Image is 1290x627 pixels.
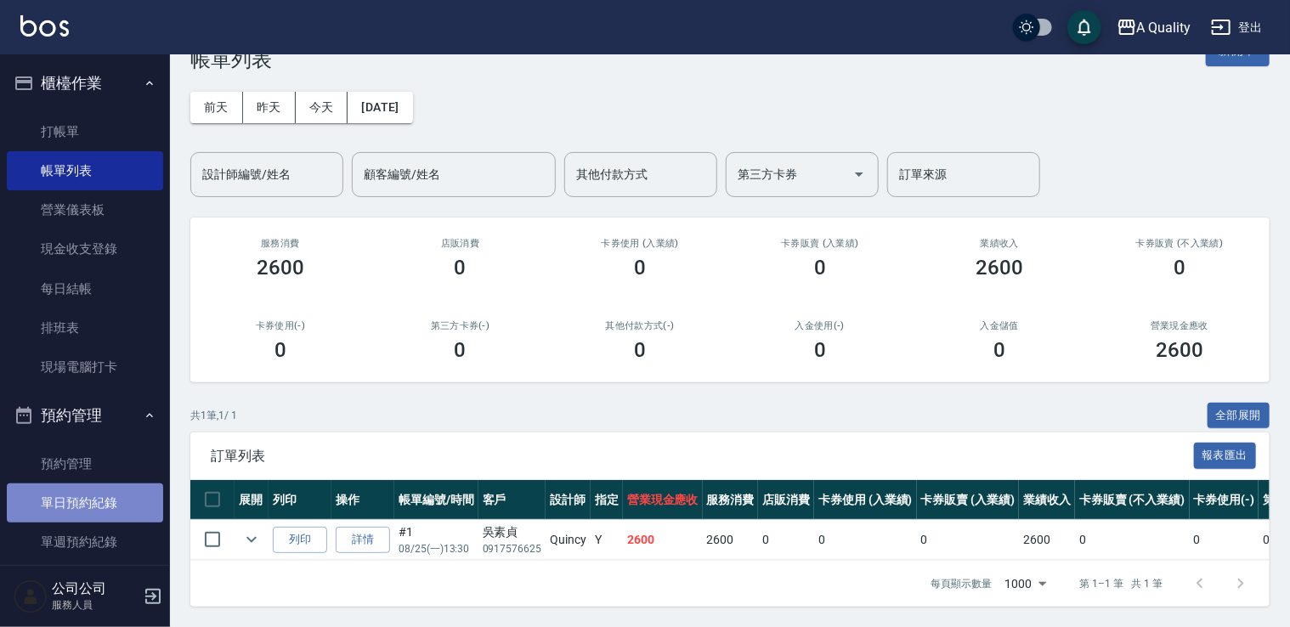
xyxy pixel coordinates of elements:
[239,527,264,552] button: expand row
[999,561,1053,607] div: 1000
[190,408,237,423] p: 共 1 筆, 1 / 1
[1110,10,1198,45] button: A Quality
[750,320,890,331] h2: 入金使用(-)
[1080,576,1163,591] p: 第 1–1 筆 共 1 筆
[703,480,759,520] th: 服務消費
[269,480,331,520] th: 列印
[273,527,327,553] button: 列印
[399,541,474,556] p: 08/25 (一) 13:30
[931,238,1070,249] h2: 業績收入
[336,527,390,553] a: 詳情
[546,480,591,520] th: 設計師
[1075,520,1189,560] td: 0
[546,520,591,560] td: Quincy
[623,480,703,520] th: 營業現金應收
[257,256,304,280] h3: 2600
[570,238,710,249] h2: 卡券使用 (入業績)
[211,320,350,331] h2: 卡券使用(-)
[274,338,286,362] h3: 0
[814,480,917,520] th: 卡券使用 (入業績)
[7,190,163,229] a: 營業儀表板
[7,393,163,438] button: 預約管理
[455,256,467,280] h3: 0
[7,308,163,347] a: 排班表
[7,347,163,387] a: 現場電腦打卡
[634,338,646,362] h3: 0
[750,238,890,249] h2: 卡券販賣 (入業績)
[7,444,163,483] a: 預約管理
[1019,480,1075,520] th: 業績收入
[1194,447,1257,463] a: 報表匯出
[7,229,163,268] a: 現金收支登錄
[52,580,139,597] h5: 公司公司
[7,151,163,190] a: 帳單列表
[634,256,646,280] h3: 0
[591,520,623,560] td: Y
[235,480,269,520] th: 展開
[703,520,759,560] td: 2600
[1174,256,1185,280] h3: 0
[591,480,623,520] th: 指定
[296,92,348,123] button: 今天
[623,520,703,560] td: 2600
[455,338,467,362] h3: 0
[483,523,542,541] div: 吳素貞
[1208,403,1270,429] button: 全部展開
[243,92,296,123] button: 昨天
[993,338,1005,362] h3: 0
[917,520,1020,560] td: 0
[1204,12,1270,43] button: 登出
[7,483,163,522] a: 單日預約紀錄
[1137,17,1191,38] div: A Quality
[394,520,478,560] td: #1
[391,238,530,249] h2: 店販消費
[190,48,272,71] h3: 帳單列表
[1110,320,1249,331] h2: 營業現金應收
[211,448,1194,465] span: 訂單列表
[570,320,710,331] h2: 其他付款方式(-)
[1206,42,1270,58] a: 新開單
[7,112,163,151] a: 打帳單
[814,520,917,560] td: 0
[7,269,163,308] a: 每日結帳
[7,61,163,105] button: 櫃檯作業
[976,256,1024,280] h3: 2600
[1156,338,1203,362] h3: 2600
[331,480,394,520] th: 操作
[1110,238,1249,249] h2: 卡券販賣 (不入業績)
[391,320,530,331] h2: 第三方卡券(-)
[211,238,350,249] h3: 服務消費
[478,480,546,520] th: 客戶
[394,480,478,520] th: 帳單編號/時間
[1067,10,1101,44] button: save
[1190,520,1259,560] td: 0
[1194,443,1257,469] button: 報表匯出
[931,320,1070,331] h2: 入金儲值
[846,161,873,188] button: Open
[483,541,542,556] p: 0917576625
[20,15,69,37] img: Logo
[931,576,992,591] p: 每頁顯示數量
[14,579,48,613] img: Person
[52,597,139,613] p: 服務人員
[814,256,826,280] h3: 0
[758,480,814,520] th: 店販消費
[190,92,243,123] button: 前天
[1075,480,1189,520] th: 卡券販賣 (不入業績)
[7,522,163,562] a: 單週預約紀錄
[758,520,814,560] td: 0
[917,480,1020,520] th: 卡券販賣 (入業績)
[1019,520,1075,560] td: 2600
[348,92,412,123] button: [DATE]
[814,338,826,362] h3: 0
[1190,480,1259,520] th: 卡券使用(-)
